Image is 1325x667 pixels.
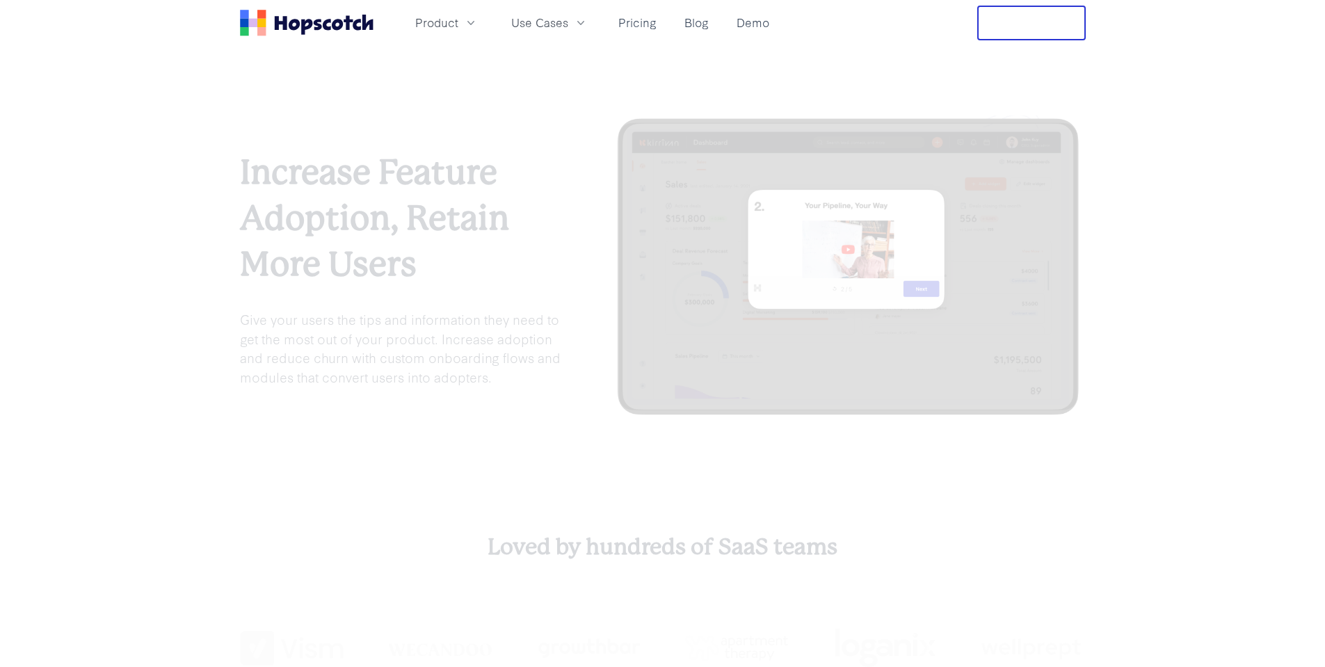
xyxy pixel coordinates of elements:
a: Home [240,10,374,36]
span: Product [415,14,458,31]
a: Blog [679,11,714,34]
img: hopscotch-feature-adoption-tooltips-2 [611,115,1086,421]
button: Product [407,11,486,34]
img: vism logo [240,631,344,666]
img: growthbar-logo [536,638,640,658]
a: Demo [731,11,775,34]
img: wellprept logo [981,634,1085,663]
a: Pricing [613,11,662,34]
img: wecandoo-logo [388,641,492,656]
button: Use Cases [503,11,596,34]
button: Free Trial [977,6,1086,40]
p: Give your users the tips and information they need to get the most out of your product. Increase ... [240,310,566,387]
img: png-apartment-therapy-house-studio-apartment-home [684,635,788,661]
span: Use Cases [511,14,568,31]
h3: Loved by hundreds of SaaS teams [240,532,1086,563]
h1: Increase Feature Adoption, Retain More Users [240,150,566,287]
